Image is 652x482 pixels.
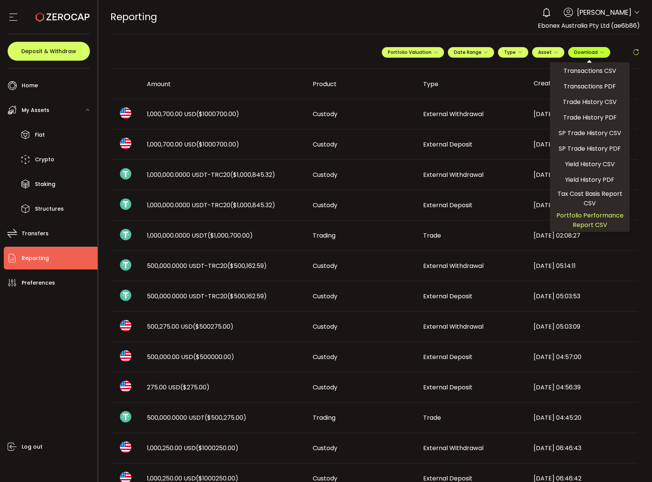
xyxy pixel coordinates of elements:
span: 1,000,700.00 USD [147,140,239,149]
span: External Deposit [423,292,472,301]
button: Date Range [448,47,494,58]
span: SP Trade History CSV [559,128,621,138]
span: Custody [313,383,337,392]
button: Portfolio Valuation [382,47,444,58]
img: usdt_portfolio.svg [120,168,131,180]
span: Staking [35,179,55,190]
span: Type [504,49,522,55]
span: 1,000,000.0000 USDT-TRC20 [147,201,275,209]
span: Custody [313,170,337,179]
div: Product [307,80,417,88]
span: 1,000,000.0000 USDT [147,231,253,240]
span: ($275.00) [180,383,209,392]
span: 500,000.0000 USDT-TRC20 [147,292,267,301]
span: ($1000700.00) [196,110,239,118]
span: Custody [313,110,337,118]
span: Transactions CSV [564,66,616,76]
span: Custody [313,322,337,331]
span: Trade History CSV [563,97,617,107]
span: Custody [313,201,337,209]
span: Custody [313,353,337,361]
span: Fiat [35,129,45,140]
span: Custody [313,292,337,301]
span: ($500000.00) [193,353,234,361]
span: External Withdrawal [423,170,483,179]
span: 1,000,000.0000 USDT-TRC20 [147,170,275,179]
span: Yield History PDF [565,175,614,184]
img: usdt_portfolio.svg [120,229,131,240]
span: Reporting [110,10,157,24]
img: usd_portfolio.svg [120,138,131,149]
div: [DATE] 05:03:09 [528,322,638,331]
span: ($500,162.59) [227,261,267,270]
span: Download [574,49,604,55]
span: Date Range [454,49,488,55]
span: ($1,000,845.32) [230,170,275,179]
span: SP Trade History PDF [559,144,621,153]
span: ($500,275.00) [205,413,246,422]
span: External Withdrawal [423,322,483,331]
span: External Withdrawal [423,261,483,270]
span: External Deposit [423,140,472,149]
div: [DATE] 04:57:00 [528,353,638,361]
span: 1,000,700.00 USD [147,110,239,118]
div: Created At [528,77,638,90]
span: Custody [313,444,337,452]
span: Deposit & Withdraw [21,49,76,54]
span: 275.00 USD [147,383,209,392]
span: Tax Cost Basis Report CSV [553,189,627,208]
span: Transactions PDF [564,82,616,91]
span: External Deposit [423,383,472,392]
img: usd_portfolio.svg [120,441,131,453]
span: Portfolio Valuation [388,49,438,55]
div: [DATE] 02:08:27 [528,231,638,240]
button: Asset [532,47,564,58]
span: Trade History PDF [563,113,617,122]
img: usd_portfolio.svg [120,320,131,331]
span: 500,275.00 USD [147,322,233,331]
button: Type [498,47,528,58]
span: Trade [423,231,441,240]
span: ($1,000,845.32) [230,201,275,209]
img: usd_portfolio.svg [120,350,131,362]
span: Trade [423,413,441,422]
div: [DATE] 04:45:20 [528,413,638,422]
img: usd_portfolio.svg [120,381,131,392]
div: [DATE] 05:14:11 [528,261,638,270]
span: 500,000.00 USD [147,353,234,361]
div: [DATE] 02:29:05 [528,170,638,179]
span: External Withdrawal [423,110,483,118]
div: [DATE] 02:42:32 [528,140,638,149]
img: usdt_portfolio.svg [120,259,131,271]
span: External Deposit [423,201,472,209]
span: My Assets [22,105,49,116]
span: Trading [313,231,335,240]
span: Custody [313,261,337,270]
img: usd_portfolio.svg [120,107,131,119]
span: 1,000,250.00 USD [147,444,238,452]
span: Ebonex Australia Pty Ltd (ae6b86) [538,21,640,30]
img: usdt_portfolio.svg [120,198,131,210]
span: ($1,000,700.00) [208,231,253,240]
span: Home [22,80,38,91]
div: Amount [141,80,307,88]
button: Download [568,47,610,58]
div: [DATE] 06:46:43 [528,444,638,452]
span: Reporting [22,253,49,264]
span: 500,000.0000 USDT [147,413,246,422]
div: [DATE] 03:11:44 [528,110,638,118]
div: Type [417,80,528,88]
span: ($1000250.00) [196,444,238,452]
img: usdt_portfolio.svg [120,290,131,301]
span: ($500,162.59) [227,292,267,301]
span: External Withdrawal [423,444,483,452]
span: Custody [313,140,337,149]
span: Portfolio Performance Report CSV [553,211,627,230]
span: Yield History CSV [565,159,615,169]
button: Deposit & Withdraw [8,42,90,61]
span: [PERSON_NAME] [577,7,632,17]
span: Structures [35,203,64,214]
span: ($1000700.00) [196,140,239,149]
iframe: Chat Widget [614,446,652,482]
